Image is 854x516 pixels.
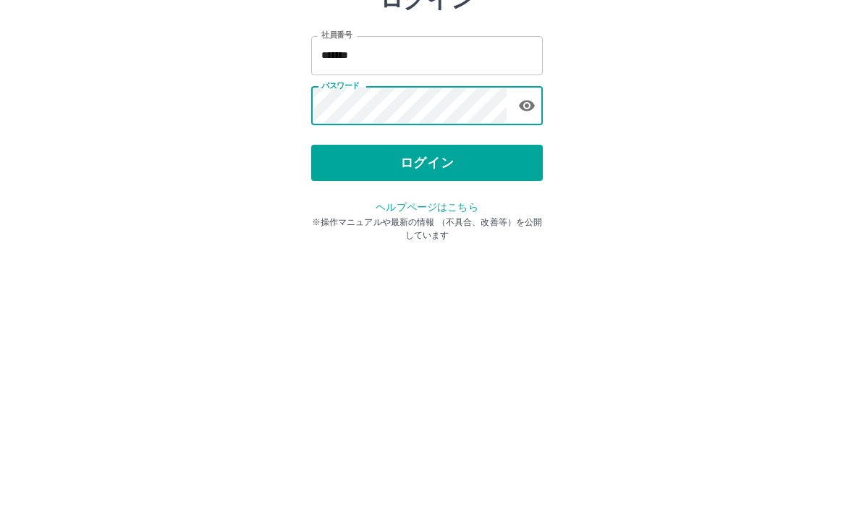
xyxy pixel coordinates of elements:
[311,321,543,347] p: ※操作マニュアルや最新の情報 （不具合、改善等）を公開しています
[321,135,352,146] label: 社員番号
[376,307,478,318] a: ヘルプページはこちら
[321,186,360,197] label: パスワード
[380,91,475,119] h2: ログイン
[311,250,543,287] button: ログイン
